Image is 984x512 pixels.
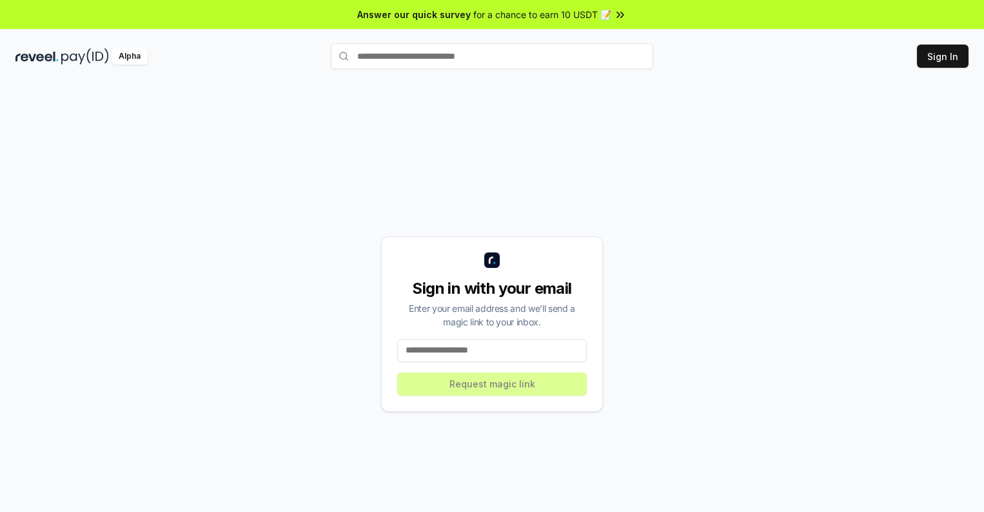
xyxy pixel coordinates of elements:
[397,278,587,299] div: Sign in with your email
[397,302,587,329] div: Enter your email address and we’ll send a magic link to your inbox.
[917,45,969,68] button: Sign In
[61,48,109,65] img: pay_id
[357,8,471,21] span: Answer our quick survey
[112,48,148,65] div: Alpha
[15,48,59,65] img: reveel_dark
[484,252,500,268] img: logo_small
[473,8,611,21] span: for a chance to earn 10 USDT 📝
